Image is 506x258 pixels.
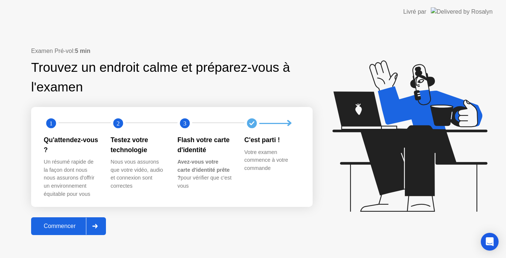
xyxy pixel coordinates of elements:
b: Avez-vous votre carte d'identité prête ? [177,159,230,181]
div: Qu'attendez-vous ? [44,135,99,155]
div: Livré par [403,7,426,16]
img: Delivered by Rosalyn [431,7,493,16]
text: 2 [116,120,119,127]
div: C'est parti ! [244,135,300,145]
div: Examen Pré-vol: [31,47,313,56]
div: Nous vous assurons que votre vidéo, audio et connexion sont correctes [111,158,166,190]
div: Votre examen commence à votre commande [244,148,300,172]
div: Trouvez un endroit calme et préparez-vous à l'examen [31,58,292,97]
text: 3 [183,120,186,127]
text: 1 [50,120,53,127]
div: Testez votre technologie [111,135,166,155]
div: Un résumé rapide de la façon dont nous nous assurons d'offrir un environnement équitable pour vous [44,158,99,198]
div: Open Intercom Messenger [481,233,499,251]
div: Commencer [33,223,86,229]
div: pour vérifier que c'est vous [177,158,233,190]
div: Flash votre carte d'identité [177,135,233,155]
button: Commencer [31,217,106,235]
b: 5 min [75,48,90,54]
